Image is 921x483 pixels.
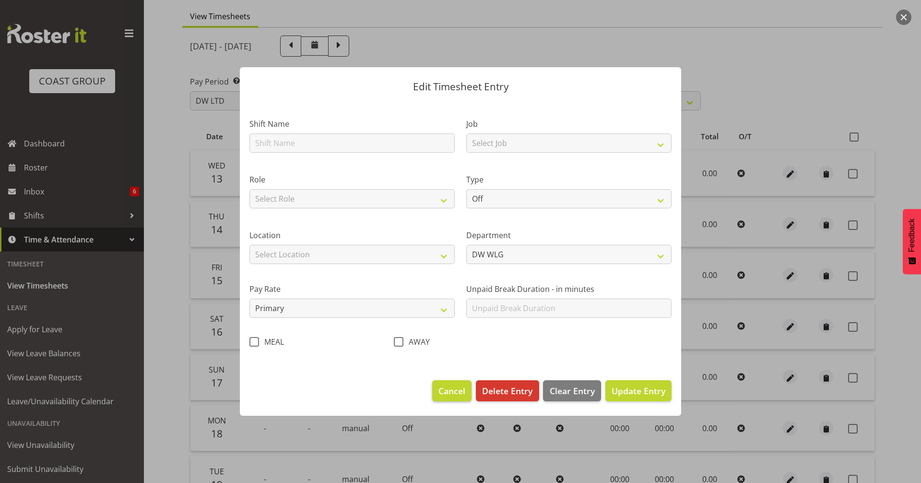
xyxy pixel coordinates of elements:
span: Delete Entry [482,385,532,397]
button: Delete Entry [476,380,539,401]
input: Shift Name [249,133,455,153]
span: Cancel [438,385,465,397]
label: Shift Name [249,118,455,130]
label: Pay Rate [249,283,455,295]
label: Location [249,229,455,241]
input: Unpaid Break Duration [466,299,672,318]
button: Feedback - Show survey [903,209,921,274]
p: Edit Timesheet Entry [249,82,672,92]
label: Job [466,118,672,130]
label: Role [249,174,455,185]
span: Update Entry [612,385,665,397]
button: Update Entry [605,380,672,401]
span: AWAY [403,337,430,347]
button: Clear Entry [543,380,601,401]
span: Clear Entry [550,385,595,397]
label: Department [466,229,672,241]
label: Unpaid Break Duration - in minutes [466,283,672,295]
span: Feedback [908,218,916,252]
label: Type [466,174,672,185]
button: Cancel [432,380,472,401]
span: MEAL [259,337,284,347]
